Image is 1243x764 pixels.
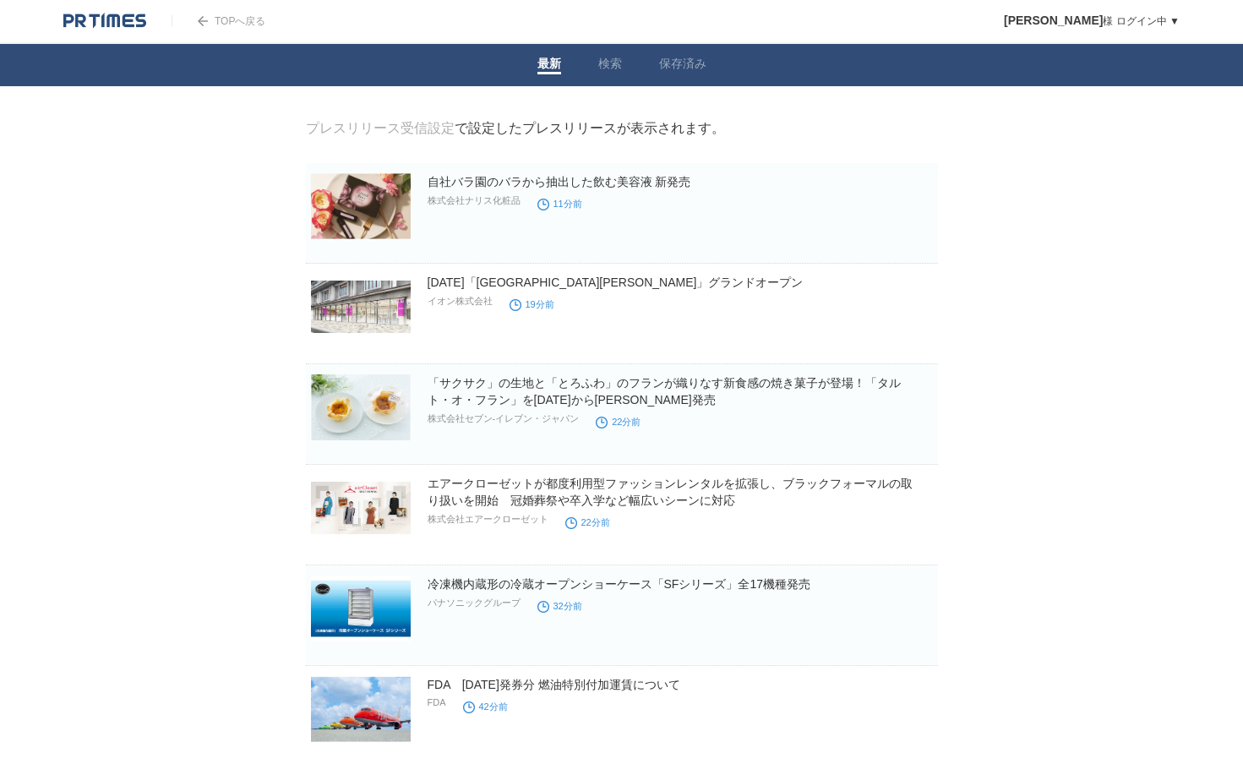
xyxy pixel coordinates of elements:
a: 冷凍機内蔵形の冷蔵オープンショーケース「SFシリーズ」全17機種発売 [428,577,810,591]
a: プレスリリース受信設定 [306,121,455,135]
span: [PERSON_NAME] [1004,14,1103,27]
img: logo.png [63,13,146,30]
a: 検索 [598,57,622,74]
a: 「サクサク」の生地と「とろふわ」のフランが織りなす新食感の焼き菓子が登場！「タルト・オ・フラン」を[DATE]から[PERSON_NAME]発売 [428,376,901,407]
p: FDA [428,697,446,707]
time: 32分前 [537,601,582,611]
img: 冷凍機内蔵形の冷蔵オープンショーケース「SFシリーズ」全17機種発売 [311,576,411,641]
p: イオン株式会社 [428,295,493,308]
img: 自社バラ園のバラから抽出した飲む美容液 新発売 [311,173,411,239]
time: 11分前 [537,199,582,209]
a: 最新 [537,57,561,74]
img: FDA 2025年11月発券分 燃油特別付加運賃について [311,676,411,742]
div: で設定したプレスリリースが表示されます。 [306,120,725,138]
a: 保存済み [659,57,706,74]
p: パナソニックグループ [428,597,521,609]
p: 株式会社エアークローゼット [428,513,548,526]
a: FDA [DATE]発券分 燃油特別付加運賃について [428,678,680,691]
a: [DATE]「[GEOGRAPHIC_DATA][PERSON_NAME]」グランドオープン [428,276,804,289]
time: 42分前 [463,701,508,712]
img: arrow.png [198,16,208,26]
p: 株式会社セブン‐イレブン・ジャパン [428,412,580,425]
img: １０月１４日（火）「イオンスタイル東山二条」グランドオープン [311,274,411,340]
a: エアークローゼットが都度利用型ファッションレンタルを拡張し、ブラックフォーマルの取り扱いを開始 冠婚葬祭や卒入学など幅広いシーンに対応 [428,477,913,507]
a: TOPへ戻る [172,15,265,27]
p: 株式会社ナリス化粧品 [428,194,521,207]
a: [PERSON_NAME]様 ログイン中 ▼ [1004,15,1180,27]
time: 19分前 [510,299,554,309]
time: 22分前 [596,417,641,427]
img: エアークローゼットが都度利用型ファッションレンタルを拡張し、ブラックフォーマルの取り扱いを開始 冠婚葬祭や卒入学など幅広いシーンに対応 [311,475,411,541]
img: 「サクサク」の生地と「とろふわ」のフランが織りなす新食感の焼き菓子が登場！「タルト・オ・フラン」を10月21日（火）から順次発売 [311,374,411,440]
time: 22分前 [565,517,610,527]
a: 自社バラ園のバラから抽出した飲む美容液 新発売 [428,175,691,188]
